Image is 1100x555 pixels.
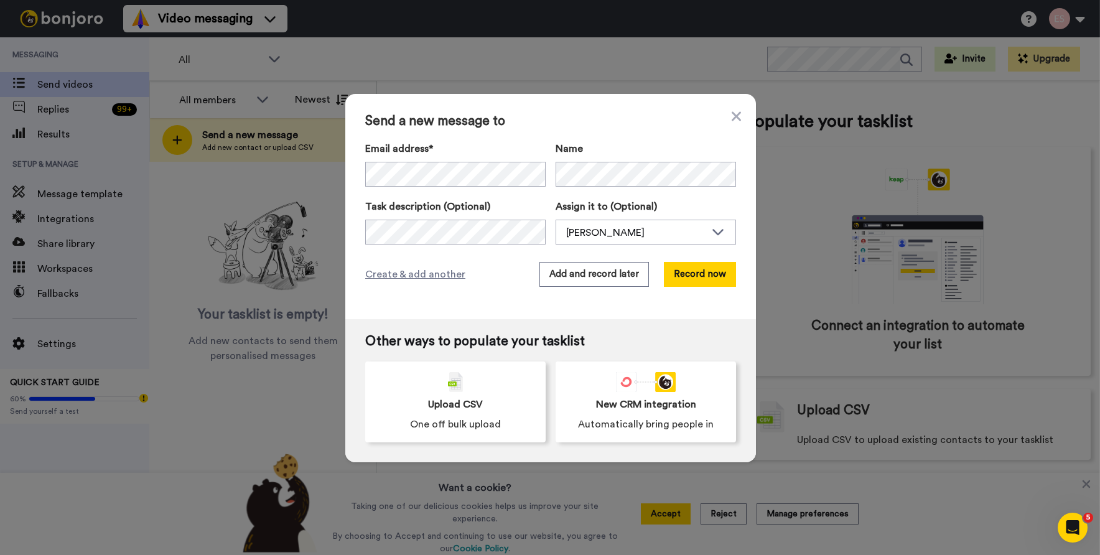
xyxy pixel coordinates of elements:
[566,225,706,240] div: [PERSON_NAME]
[1058,513,1088,543] iframe: Intercom live chat
[365,334,736,349] span: Other ways to populate your tasklist
[664,262,736,287] button: Record now
[365,267,465,282] span: Create & add another
[616,372,676,392] div: animation
[556,141,583,156] span: Name
[365,114,736,129] span: Send a new message to
[365,199,546,214] label: Task description (Optional)
[410,417,501,432] span: One off bulk upload
[596,397,696,412] span: New CRM integration
[556,199,736,214] label: Assign it to (Optional)
[539,262,649,287] button: Add and record later
[448,372,463,392] img: csv-grey.png
[428,397,483,412] span: Upload CSV
[1083,513,1093,523] span: 5
[365,141,546,156] label: Email address*
[578,417,714,432] span: Automatically bring people in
